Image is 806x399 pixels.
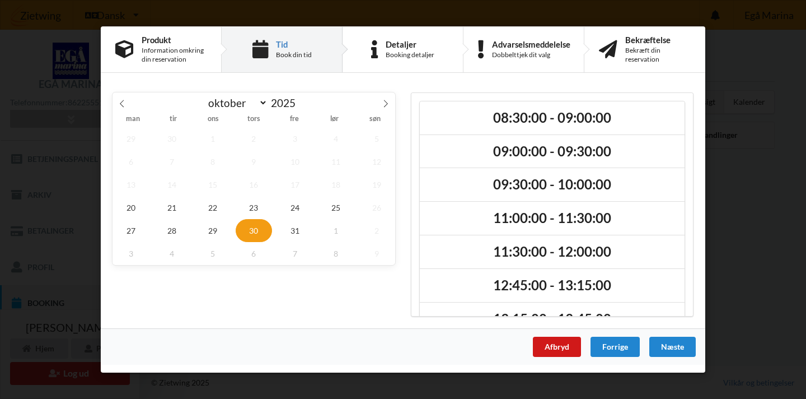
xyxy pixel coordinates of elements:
[142,35,207,44] div: Produkt
[113,242,149,265] span: november 3, 2025
[153,242,190,265] span: november 4, 2025
[591,337,640,357] div: Forrige
[153,127,190,150] span: september 30, 2025
[625,35,691,44] div: Bekræftelse
[649,337,696,357] div: Næste
[492,40,570,49] div: Advarselsmeddelelse
[113,173,149,196] span: oktober 13, 2025
[428,109,677,127] h2: 08:30:00 - 09:00:00
[492,50,570,59] div: Dobbelttjek dit valg
[355,116,395,123] span: søn
[153,196,190,219] span: oktober 21, 2025
[428,243,677,261] h2: 11:30:00 - 12:00:00
[315,116,355,123] span: lør
[428,177,677,194] h2: 09:30:00 - 10:00:00
[428,277,677,294] h2: 12:45:00 - 13:15:00
[277,219,313,242] span: oktober 31, 2025
[276,50,312,59] div: Book din tid
[358,127,395,150] span: oktober 5, 2025
[113,150,149,173] span: oktober 6, 2025
[358,150,395,173] span: oktober 12, 2025
[194,196,231,219] span: oktober 22, 2025
[428,210,677,227] h2: 11:00:00 - 11:30:00
[277,196,313,219] span: oktober 24, 2025
[236,150,273,173] span: oktober 9, 2025
[153,116,193,123] span: tir
[194,127,231,150] span: oktober 1, 2025
[358,173,395,196] span: oktober 19, 2025
[203,96,268,110] select: Month
[194,219,231,242] span: oktober 29, 2025
[277,242,313,265] span: november 7, 2025
[193,116,233,123] span: ons
[153,219,190,242] span: oktober 28, 2025
[317,196,354,219] span: oktober 25, 2025
[358,219,395,242] span: november 2, 2025
[113,127,149,150] span: september 29, 2025
[276,40,312,49] div: Tid
[236,127,273,150] span: oktober 2, 2025
[113,116,153,123] span: man
[153,173,190,196] span: oktober 14, 2025
[113,196,149,219] span: oktober 20, 2025
[236,196,273,219] span: oktober 23, 2025
[317,219,354,242] span: november 1, 2025
[358,196,395,219] span: oktober 26, 2025
[317,242,354,265] span: november 8, 2025
[236,242,273,265] span: november 6, 2025
[233,116,274,123] span: tors
[194,150,231,173] span: oktober 8, 2025
[153,150,190,173] span: oktober 7, 2025
[317,127,354,150] span: oktober 4, 2025
[317,150,354,173] span: oktober 11, 2025
[236,173,273,196] span: oktober 16, 2025
[625,46,691,64] div: Bekræft din reservation
[194,173,231,196] span: oktober 15, 2025
[274,116,315,123] span: fre
[142,46,207,64] div: Information omkring din reservation
[317,173,354,196] span: oktober 18, 2025
[268,96,304,109] input: Year
[277,127,313,150] span: oktober 3, 2025
[194,242,231,265] span: november 5, 2025
[428,143,677,160] h2: 09:00:00 - 09:30:00
[358,242,395,265] span: november 9, 2025
[428,310,677,328] h2: 13:15:00 - 13:45:00
[386,50,434,59] div: Booking detaljer
[277,150,313,173] span: oktober 10, 2025
[277,173,313,196] span: oktober 17, 2025
[113,219,149,242] span: oktober 27, 2025
[236,219,273,242] span: oktober 30, 2025
[386,40,434,49] div: Detaljer
[533,337,581,357] div: Afbryd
